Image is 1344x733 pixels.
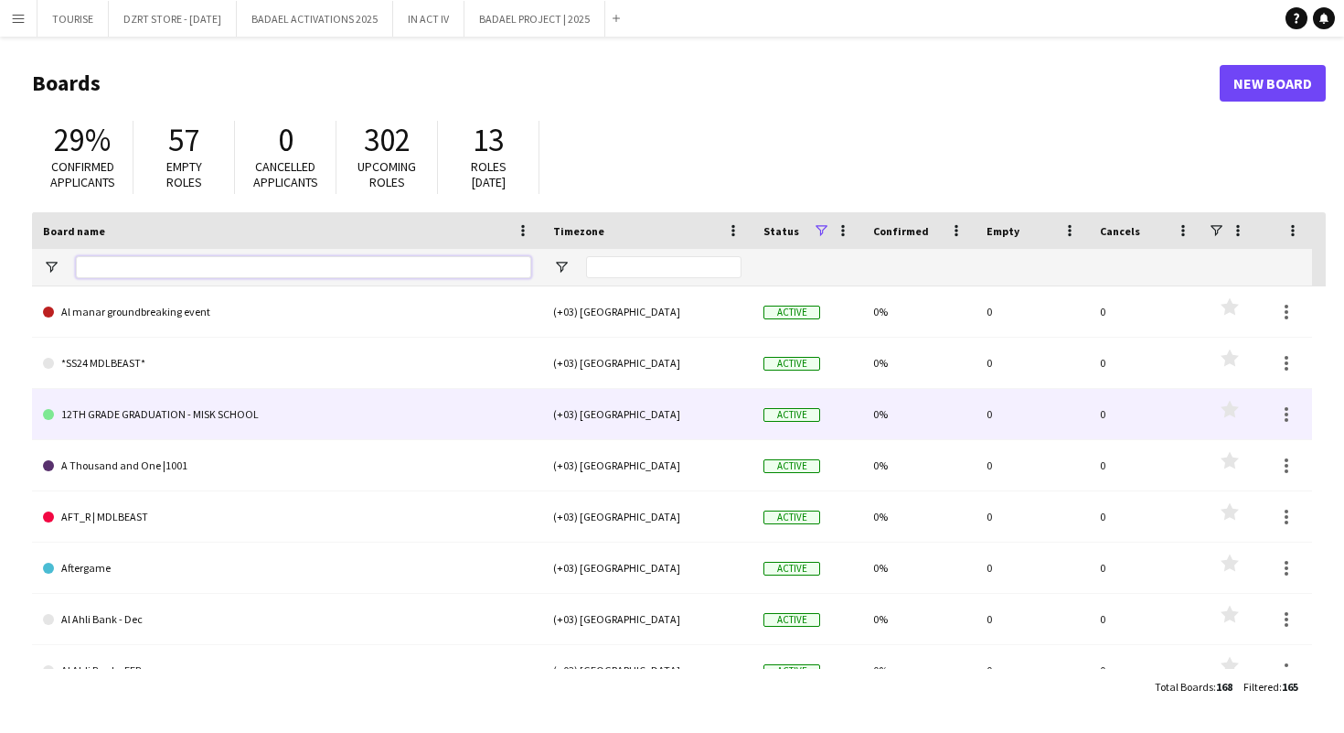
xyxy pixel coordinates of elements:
[54,120,111,160] span: 29%
[976,286,1089,337] div: 0
[357,158,416,190] span: Upcoming roles
[393,1,464,37] button: IN ACT IV
[862,594,976,644] div: 0%
[1155,680,1213,694] span: Total Boards
[763,562,820,576] span: Active
[37,1,109,37] button: TOURISE
[542,645,752,695] div: (+03) [GEOGRAPHIC_DATA]
[763,306,820,319] span: Active
[1089,286,1202,337] div: 0
[763,357,820,371] span: Active
[542,286,752,337] div: (+03) [GEOGRAPHIC_DATA]
[542,543,752,593] div: (+03) [GEOGRAPHIC_DATA]
[862,645,976,695] div: 0%
[1100,224,1140,238] span: Cancels
[1089,338,1202,388] div: 0
[43,259,59,275] button: Open Filter Menu
[1243,680,1279,694] span: Filtered
[1282,680,1298,694] span: 165
[542,389,752,439] div: (+03) [GEOGRAPHIC_DATA]
[237,1,393,37] button: BADAEL ACTIVATIONS 2025
[1220,65,1326,102] a: New Board
[43,594,531,645] a: Al Ahli Bank - Dec
[862,440,976,490] div: 0%
[862,491,976,542] div: 0%
[43,491,531,543] a: AFT_R | MDLBEAST
[763,664,820,678] span: Active
[1216,680,1232,694] span: 168
[763,224,799,238] span: Status
[542,491,752,542] div: (+03) [GEOGRAPHIC_DATA]
[1089,389,1202,439] div: 0
[43,224,105,238] span: Board name
[542,338,752,388] div: (+03) [GEOGRAPHIC_DATA]
[43,645,531,696] a: Al Ahli Bank - FEB
[1089,594,1202,644] div: 0
[763,459,820,473] span: Active
[43,389,531,440] a: 12TH GRADE GRADUATION - MISK SCHOOL
[862,286,976,337] div: 0%
[862,543,976,593] div: 0%
[1243,669,1298,705] div: :
[278,120,293,160] span: 0
[43,440,531,491] a: A Thousand and One |1001
[976,543,1089,593] div: 0
[553,259,570,275] button: Open Filter Menu
[43,543,531,594] a: Aftergame
[1089,491,1202,542] div: 0
[763,511,820,524] span: Active
[1155,669,1232,705] div: :
[43,286,531,338] a: Al manar groundbreaking event
[166,158,202,190] span: Empty roles
[553,224,604,238] span: Timezone
[76,256,531,278] input: Board name Filter Input
[471,158,507,190] span: Roles [DATE]
[873,224,929,238] span: Confirmed
[763,613,820,627] span: Active
[32,70,1220,97] h1: Boards
[464,1,605,37] button: BADAEL PROJECT | 2025
[976,440,1089,490] div: 0
[1089,543,1202,593] div: 0
[168,120,199,160] span: 57
[109,1,237,37] button: DZRT STORE - [DATE]
[976,645,1089,695] div: 0
[50,158,115,190] span: Confirmed applicants
[976,338,1089,388] div: 0
[1089,440,1202,490] div: 0
[987,224,1019,238] span: Empty
[364,120,411,160] span: 302
[473,120,504,160] span: 13
[976,389,1089,439] div: 0
[763,408,820,422] span: Active
[542,594,752,644] div: (+03) [GEOGRAPHIC_DATA]
[586,256,741,278] input: Timezone Filter Input
[976,594,1089,644] div: 0
[862,389,976,439] div: 0%
[253,158,318,190] span: Cancelled applicants
[862,338,976,388] div: 0%
[976,491,1089,542] div: 0
[1089,645,1202,695] div: 0
[43,338,531,389] a: *SS24 MDLBEAST*
[542,440,752,490] div: (+03) [GEOGRAPHIC_DATA]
